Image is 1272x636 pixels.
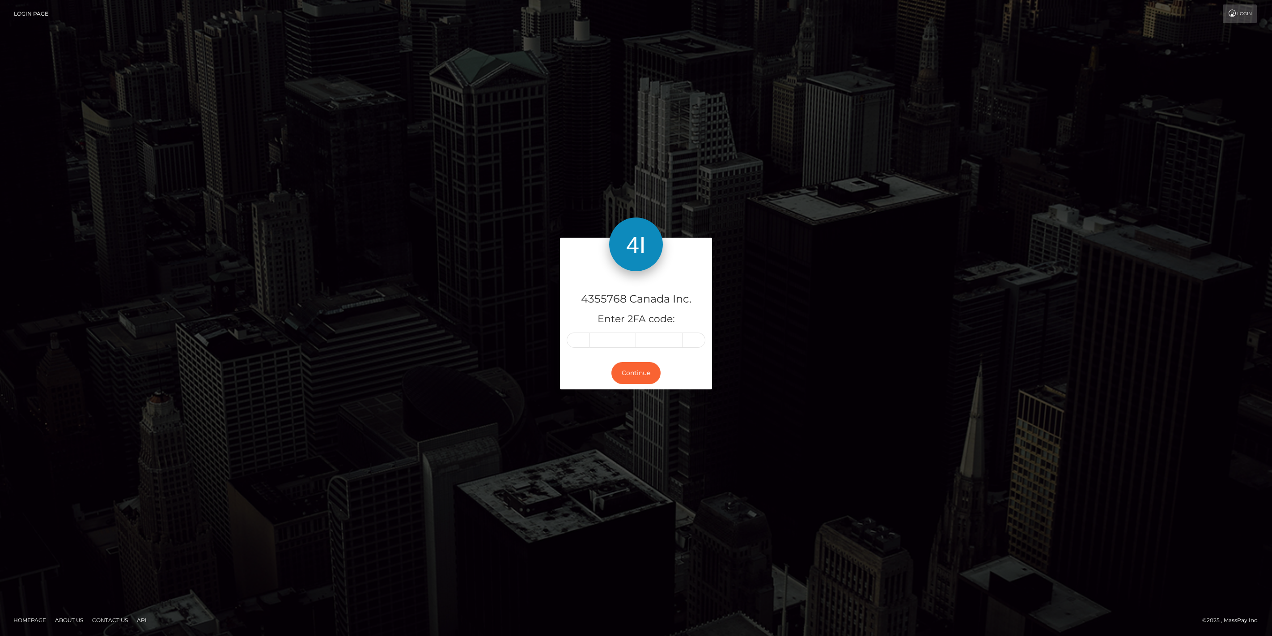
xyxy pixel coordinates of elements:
h4: 4355768 Canada Inc. [567,291,705,307]
h5: Enter 2FA code: [567,312,705,326]
a: About Us [51,613,87,627]
div: © 2025 , MassPay Inc. [1202,615,1265,625]
a: Login Page [14,4,48,23]
a: Homepage [10,613,50,627]
a: API [133,613,150,627]
button: Continue [611,362,661,384]
img: 4355768 Canada Inc. [609,218,663,271]
a: Login [1223,4,1257,23]
a: Contact Us [89,613,131,627]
